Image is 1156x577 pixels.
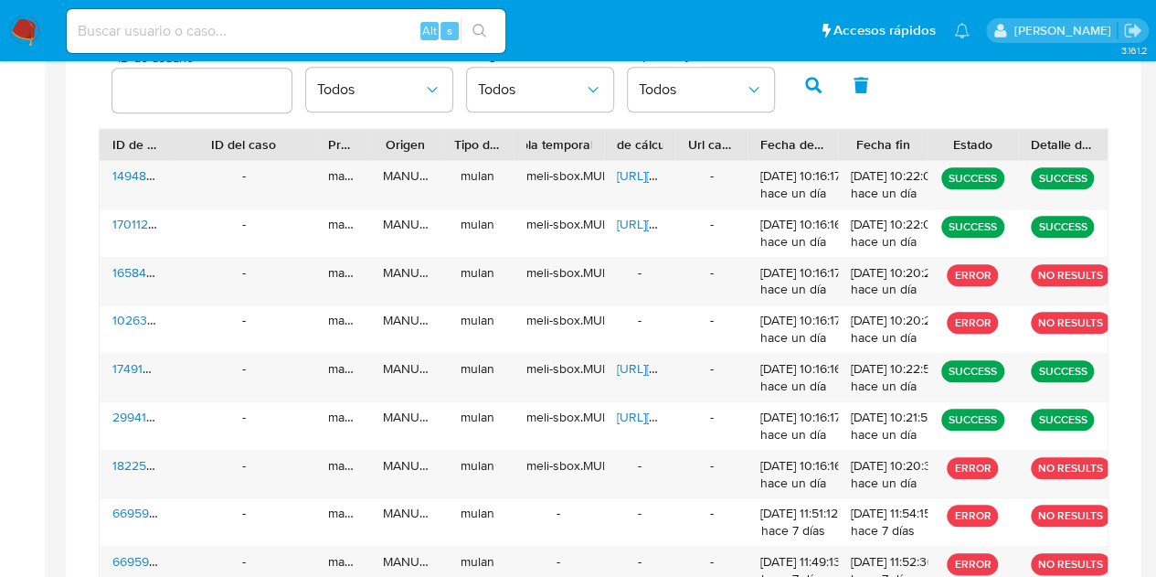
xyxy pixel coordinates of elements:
a: Salir [1123,21,1142,40]
button: search-icon [461,18,498,44]
span: Alt [422,22,437,39]
span: Accesos rápidos [833,21,936,40]
span: 3.161.2 [1120,43,1147,58]
span: s [447,22,452,39]
a: Notificaciones [954,23,970,38]
p: marcela.perdomo@mercadolibre.com.co [1013,22,1117,39]
input: Buscar usuario o caso... [67,19,505,43]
